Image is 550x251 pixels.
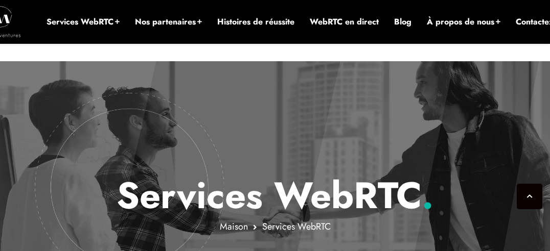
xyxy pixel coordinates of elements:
[117,169,422,222] font: Services WebRTC
[427,16,500,28] a: À propos de nous
[310,16,379,28] a: WebRTC en direct
[262,220,331,233] font: Services WebRTC
[135,16,196,28] font: Nos partenaires
[422,169,433,222] font: .
[217,16,294,28] a: Histoires de réussite
[394,16,411,28] a: Blog
[47,16,113,28] font: Services WebRTC
[427,16,494,28] font: À propos de nous
[47,16,120,28] a: Services WebRTC
[220,220,248,233] a: Maison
